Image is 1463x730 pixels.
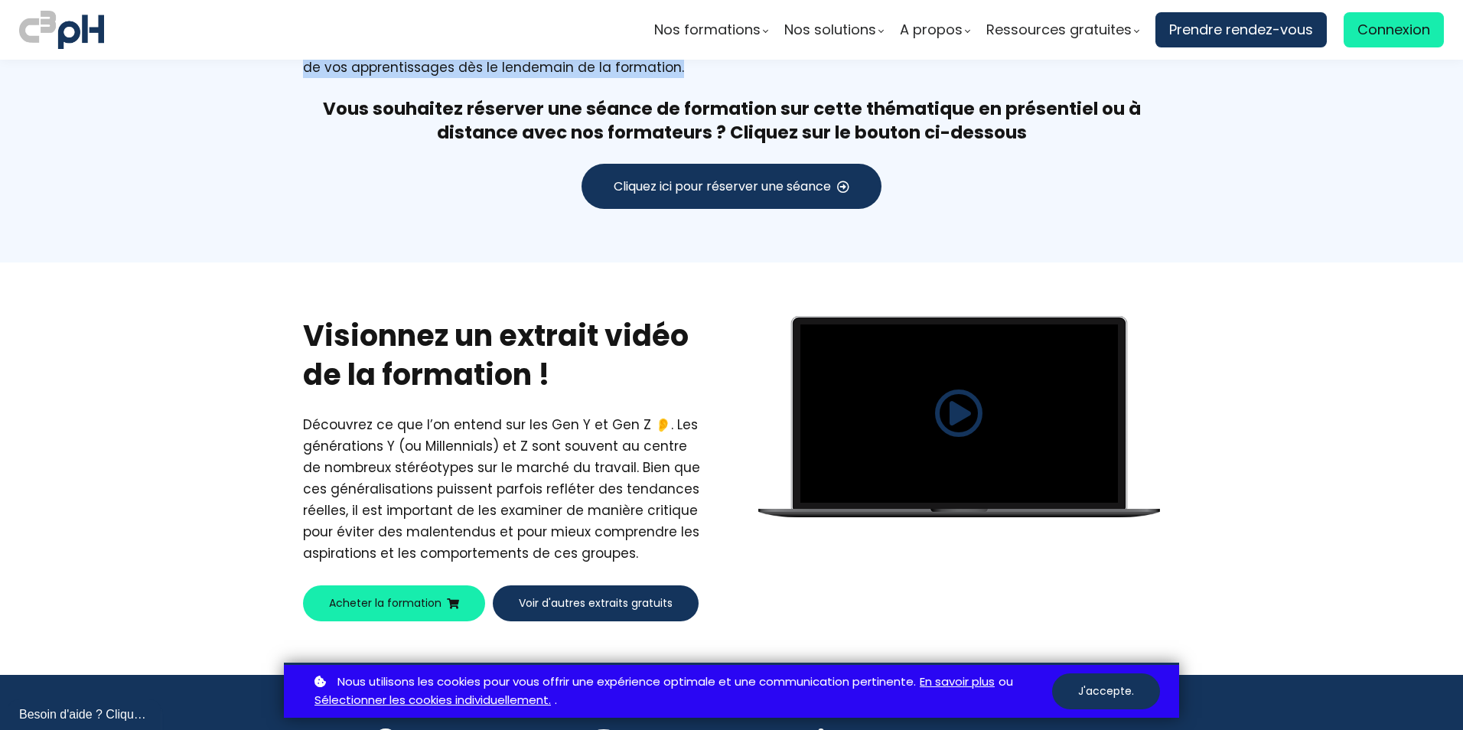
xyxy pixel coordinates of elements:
[19,8,104,52] img: logo C3PH
[8,696,164,730] iframe: chat widget
[1155,12,1327,47] a: Prendre rendez-vous
[1344,12,1444,47] a: Connexion
[311,673,1052,711] p: ou .
[920,673,995,692] a: En savoir plus
[493,585,699,621] button: Voir d'autres extraits gratuits
[900,18,963,41] span: A propos
[329,595,442,611] span: Acheter la formation
[784,18,876,41] span: Nos solutions
[614,177,831,196] span: Cliquez ici pour réserver une séance
[1357,18,1430,41] span: Connexion
[1052,673,1160,709] button: J'accepte.
[314,691,551,710] a: Sélectionner les cookies individuellement.
[303,414,705,564] div: Découvrez ce que l’on entend sur les Gen Y et Gen Z 👂. Les générations Y (ou Millennials) et Z so...
[654,18,761,41] span: Nos formations
[303,97,1160,145] h2: Vous souhaitez réserver une séance de formation sur cette thématique en présentiel ou à distance ...
[519,595,673,611] span: Voir d'autres extraits gratuits
[1169,18,1313,41] span: Prendre rendez-vous
[337,673,916,692] span: Nous utilisons les cookies pour vous offrir une expérience optimale et une communication pertinente.
[303,585,485,621] button: Acheter la formation
[582,164,881,209] button: Cliquez ici pour réserver une séance
[986,18,1132,41] span: Ressources gratuites
[303,316,705,395] h2: Visionnez un extrait vidéo de la formation !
